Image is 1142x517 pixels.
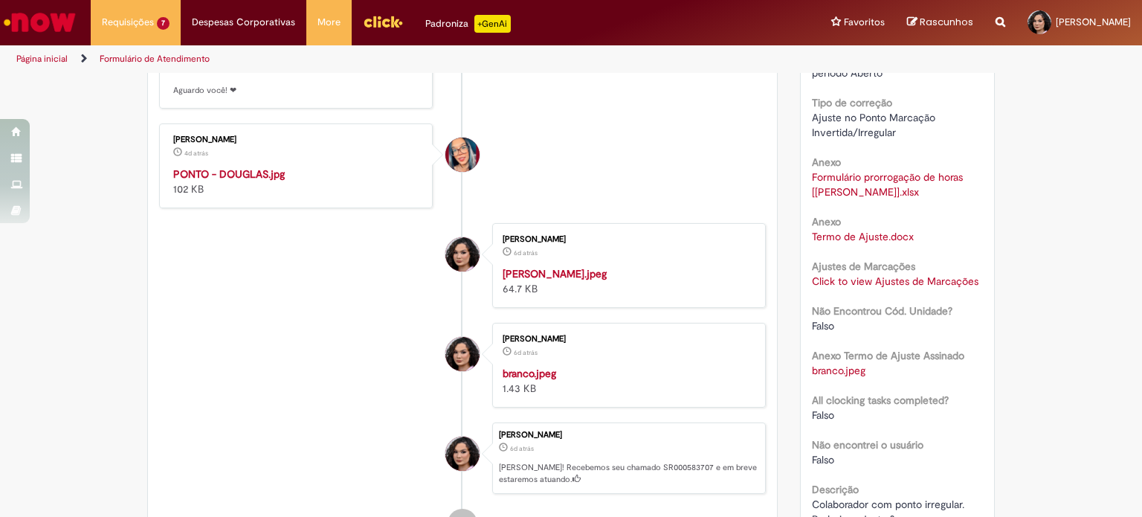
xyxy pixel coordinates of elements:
div: Heloisa Beatriz Alves Da Silva [445,237,480,272]
a: Página inicial [16,53,68,65]
span: Falso [812,408,834,422]
span: Favoritos [844,15,885,30]
span: More [317,15,341,30]
span: Falso [812,319,834,333]
ul: Trilhas de página [11,45,750,73]
div: 1.43 KB [503,366,750,396]
a: Rascunhos [907,16,973,30]
a: [PERSON_NAME].jpeg [503,267,607,280]
b: Anexo [812,155,841,169]
span: Requisições [102,15,154,30]
div: Padroniza [425,15,511,33]
div: [PERSON_NAME] [173,135,421,144]
span: 6d atrás [514,248,538,257]
span: Despesas Corporativas [192,15,295,30]
div: [PERSON_NAME] [503,335,750,344]
div: Heloisa Beatriz Alves Da Silva [445,437,480,471]
div: Heloisa Beatriz Alves Da Silva [445,337,480,371]
a: PONTO - DOUGLAS.jpg [173,167,285,181]
span: Ajuste no Ponto Marcação Invertida/Irregular [812,111,938,139]
b: Descrição [812,483,859,496]
b: All clocking tasks completed? [812,394,949,407]
p: +GenAi [474,15,511,33]
b: Não encontrei o usuário [812,438,923,452]
a: Click to view Ajustes de Marcações [812,274,978,288]
span: 4d atrás [184,149,208,158]
time: 24/09/2025 07:55:31 [514,248,538,257]
div: [PERSON_NAME] [503,235,750,244]
div: Maira Priscila Da Silva Arnaldo [445,138,480,172]
span: Falso [812,453,834,466]
a: Download de Termo de Ajuste.docx [812,230,914,243]
b: Tipo de correção [812,96,892,109]
div: 64.7 KB [503,266,750,296]
span: 6d atrás [510,444,534,453]
b: Anexo Termo de Ajuste Assinado [812,349,964,362]
time: 24/09/2025 07:55:07 [510,444,534,453]
span: Ajuste De Marcação - Ponto com período Aberto [812,51,971,80]
span: [PERSON_NAME] [1056,16,1131,28]
div: 102 KB [173,167,421,196]
a: Formulário de Atendimento [100,53,210,65]
b: Não Encontrou Cód. Unidade? [812,304,952,318]
a: Download de branco.jpeg [812,364,865,377]
li: Heloisa Beatriz Alves Da Silva [159,423,766,494]
time: 24/09/2025 07:54:31 [514,348,538,357]
span: Rascunhos [920,15,973,29]
a: Download de Formulário prorrogação de horas [Jornada dobrada].xlsx [812,170,966,199]
b: Ajustes de Marcações [812,260,915,273]
span: 7 [157,17,170,30]
b: Anexo [812,215,841,228]
a: branco.jpeg [503,367,556,380]
div: [PERSON_NAME] [499,431,758,440]
img: ServiceNow [1,7,78,37]
span: 6d atrás [514,348,538,357]
time: 25/09/2025 14:12:32 [184,149,208,158]
p: [PERSON_NAME]! Recebemos seu chamado SR000583707 e em breve estaremos atuando. [499,462,758,485]
img: click_logo_yellow_360x200.png [363,10,403,33]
